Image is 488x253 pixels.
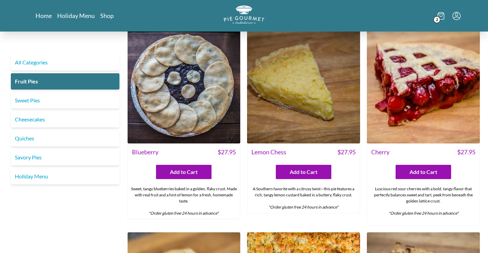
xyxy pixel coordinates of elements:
[251,148,286,157] span: Lemon Chess
[276,165,331,179] button: Add to Cart
[367,30,480,143] img: Cherry
[57,12,95,20] a: Holiday Menu
[149,211,219,216] em: *Order gluten free 24 hours in advance*
[367,183,480,225] div: Luscious red sour cherries with a bold, tangy flavor that perfectly balances sweet and tart, peek...
[457,148,475,157] span: $ 27.95
[11,149,119,166] a: Savory Pies
[11,111,119,128] a: Cheesecakes
[290,168,317,176] span: Add to Cart
[100,12,114,20] a: Shop
[128,183,240,219] div: Sweet, tangy blueberries baked in a golden, flaky crust. Made with real fruit and a hint of lemon...
[434,16,440,23] span: 2
[132,148,158,157] span: Blueberry
[224,5,264,24] img: logo
[409,168,437,176] span: Add to Cart
[128,30,241,143] img: Blueberry
[268,205,338,210] em: *Order gluten free 24 hours in advance*
[11,92,119,109] a: Sweet Pies
[36,12,52,20] a: Home
[170,168,198,176] span: Add to Cart
[452,12,461,20] button: Menu
[389,211,459,216] em: *Order gluten free 24 hours in advance*
[218,148,236,157] span: $ 27.95
[247,183,360,213] div: A Southern favorite with a citrusy twist—this pie features a rich, tangy lemon custard baked in a...
[224,5,264,26] a: Logo
[11,168,119,184] a: Holiday Menu
[11,54,119,71] a: All Categories
[11,130,119,147] a: Quiches
[337,148,356,157] span: $ 27.95
[247,30,360,143] img: Lemon Chess
[156,165,212,179] button: Add to Cart
[371,148,390,157] span: Cherry
[11,73,119,90] a: Fruit Pies
[396,165,451,179] button: Add to Cart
